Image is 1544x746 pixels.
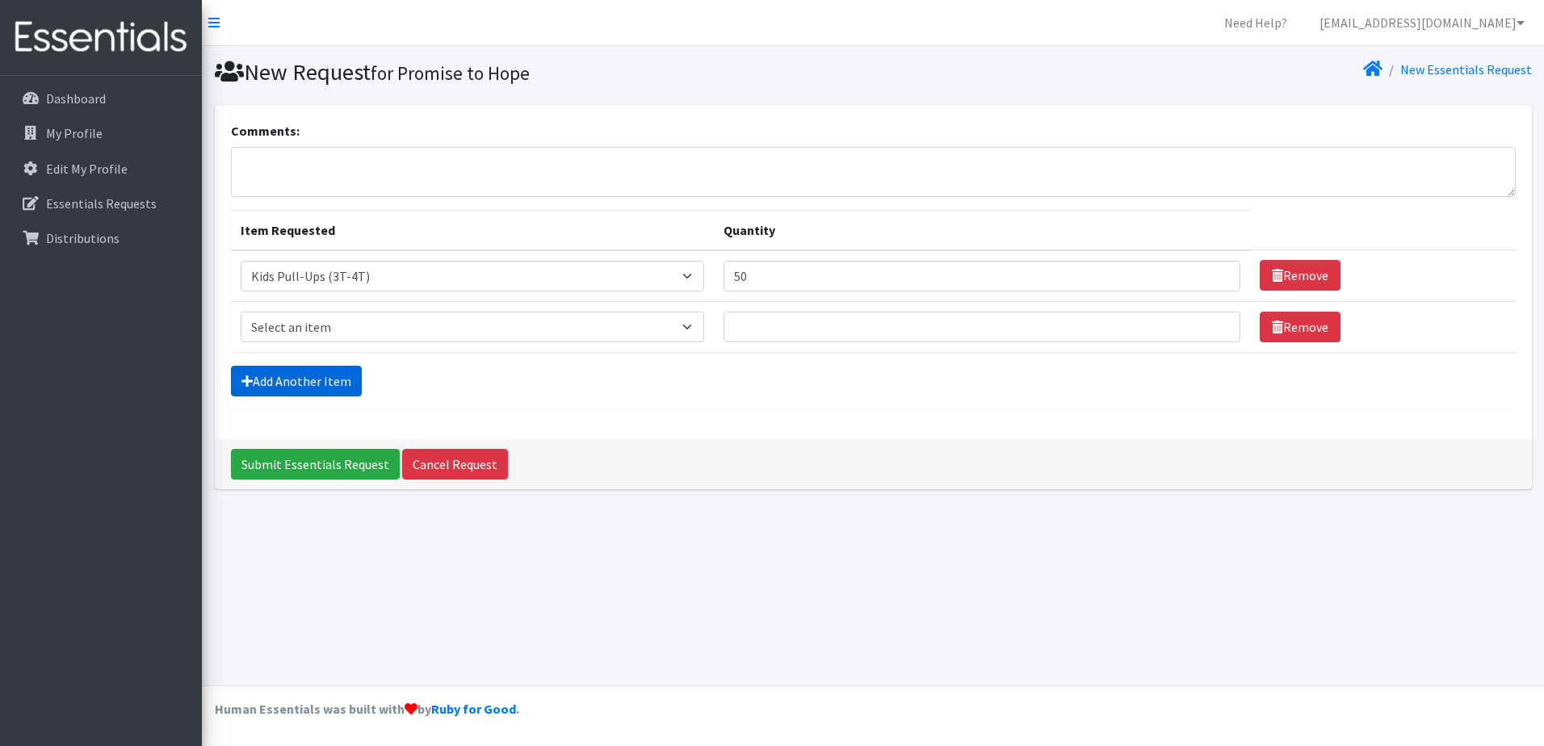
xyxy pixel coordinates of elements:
[1211,6,1300,39] a: Need Help?
[46,125,103,141] p: My Profile
[1307,6,1538,39] a: [EMAIL_ADDRESS][DOMAIN_NAME]
[1260,312,1341,342] a: Remove
[46,161,128,177] p: Edit My Profile
[231,210,714,250] th: Item Requested
[6,187,195,220] a: Essentials Requests
[46,195,157,212] p: Essentials Requests
[46,230,120,246] p: Distributions
[6,222,195,254] a: Distributions
[215,701,519,717] strong: Human Essentials was built with by .
[231,449,400,480] input: Submit Essentials Request
[714,210,1250,250] th: Quantity
[6,10,195,65] img: HumanEssentials
[6,82,195,115] a: Dashboard
[371,61,530,85] small: for Promise to Hope
[431,701,516,717] a: Ruby for Good
[231,366,362,396] a: Add Another Item
[1400,61,1532,78] a: New Essentials Request
[215,58,867,86] h1: New Request
[402,449,508,480] a: Cancel Request
[231,121,300,140] label: Comments:
[46,90,106,107] p: Dashboard
[6,117,195,149] a: My Profile
[1260,260,1341,291] a: Remove
[6,153,195,185] a: Edit My Profile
